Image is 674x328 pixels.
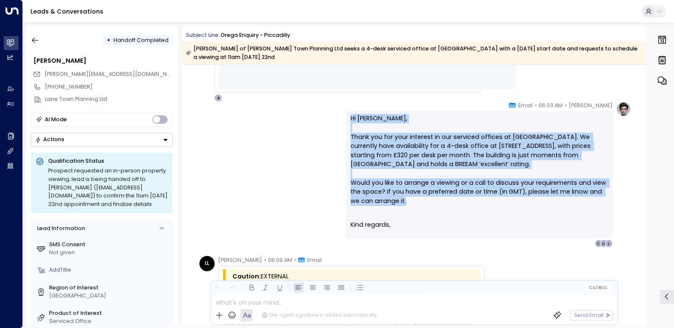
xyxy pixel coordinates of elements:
[535,101,537,110] span: •
[35,136,64,143] div: Actions
[107,33,110,47] div: •
[600,239,608,247] div: U
[30,7,103,16] a: Leads & Conversations
[31,133,173,147] div: Button group with a nested menu
[616,101,631,117] img: profile-logo.png
[48,167,168,208] div: Prospect requested an in-person property viewing; lead is being handed off to [PERSON_NAME] ([EMA...
[49,309,170,317] label: Product of Interest
[113,36,168,44] span: Handoff Completed
[221,31,290,39] div: Orega Enquiry - Piccadilly
[518,101,533,110] span: Email
[351,114,608,215] p: Hi [PERSON_NAME], Thank you for your interest in our serviced offices at [GEOGRAPHIC_DATA]. We cu...
[44,70,180,78] span: [PERSON_NAME][EMAIL_ADDRESS][DOMAIN_NAME]
[227,283,238,293] button: Redo
[44,70,173,78] span: laurie@lanetownplanning.co.uk
[232,272,478,281] div: EXTERNAL
[262,312,377,319] div: The agent signature is added automatically
[213,283,224,293] button: Undo
[232,272,261,281] span: Caution:
[264,256,266,264] span: •
[569,101,613,110] span: [PERSON_NAME]
[199,256,215,271] div: LL
[595,239,602,247] div: C
[31,133,173,147] button: Actions
[49,317,170,325] div: Serviced Office
[605,239,613,247] div: L
[214,94,222,102] div: A
[307,256,322,264] span: Email
[218,256,262,264] span: [PERSON_NAME]
[268,256,292,264] span: 06:09 AM
[48,157,168,165] p: Qualification Status
[49,249,170,257] div: Not given
[49,266,170,274] div: AddTitle
[539,101,563,110] span: 06:03 AM
[45,83,173,91] div: [PHONE_NUMBER]
[45,115,67,124] div: AI Mode
[34,225,85,233] div: Lead Information
[351,220,390,230] span: Kind regards,
[597,285,598,290] span: |
[49,241,170,249] label: SMS Consent
[294,256,296,264] span: •
[565,101,567,110] span: •
[586,284,610,291] button: Cc|Bcc
[49,292,170,300] div: [GEOGRAPHIC_DATA]
[49,284,170,292] label: Region of Interest
[186,44,642,61] div: [PERSON_NAME] of [PERSON_NAME] Town Planning Ltd seeks a 4-desk serviced office at [GEOGRAPHIC_DA...
[33,56,173,66] div: [PERSON_NAME]
[588,285,608,290] span: Cc Bcc
[186,31,220,39] span: Subject Line:
[45,95,173,103] div: Lane Town Planning Ltd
